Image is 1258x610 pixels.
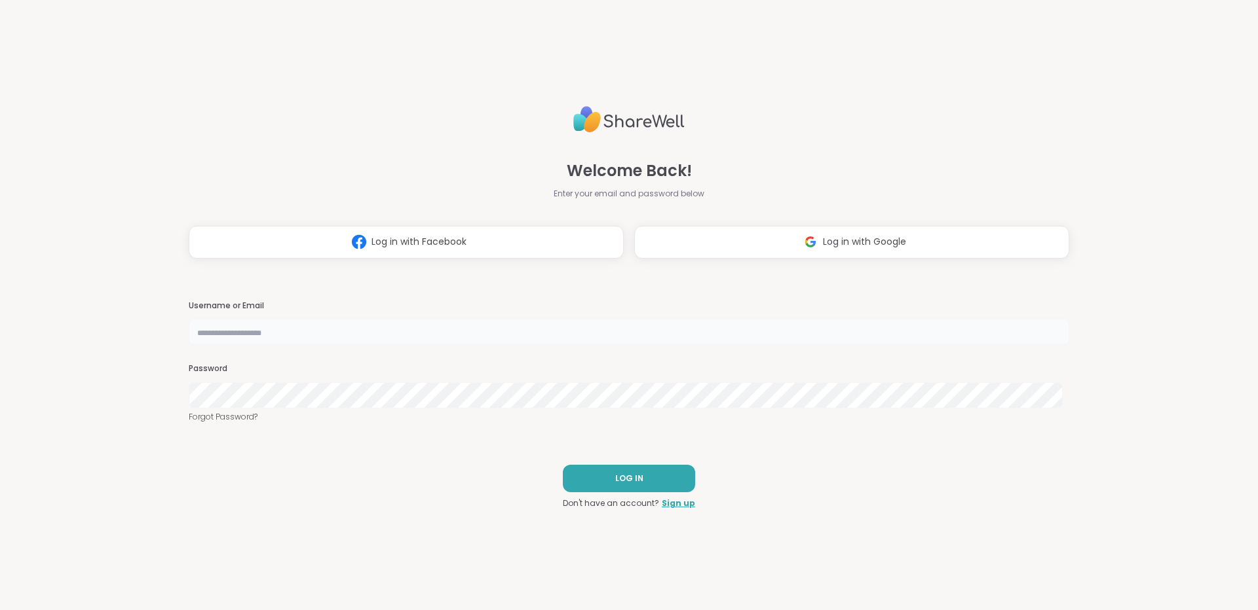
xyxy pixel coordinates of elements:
[798,230,823,254] img: ShareWell Logomark
[554,188,704,200] span: Enter your email and password below
[189,411,1069,423] a: Forgot Password?
[563,497,659,509] span: Don't have an account?
[189,300,1069,312] h3: Username or Email
[823,235,906,249] span: Log in with Google
[662,497,695,509] a: Sign up
[189,226,624,259] button: Log in with Facebook
[573,101,685,138] img: ShareWell Logo
[567,159,692,183] span: Welcome Back!
[372,235,467,249] span: Log in with Facebook
[189,363,1069,374] h3: Password
[615,473,643,484] span: LOG IN
[347,230,372,254] img: ShareWell Logomark
[634,226,1069,259] button: Log in with Google
[563,465,695,492] button: LOG IN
